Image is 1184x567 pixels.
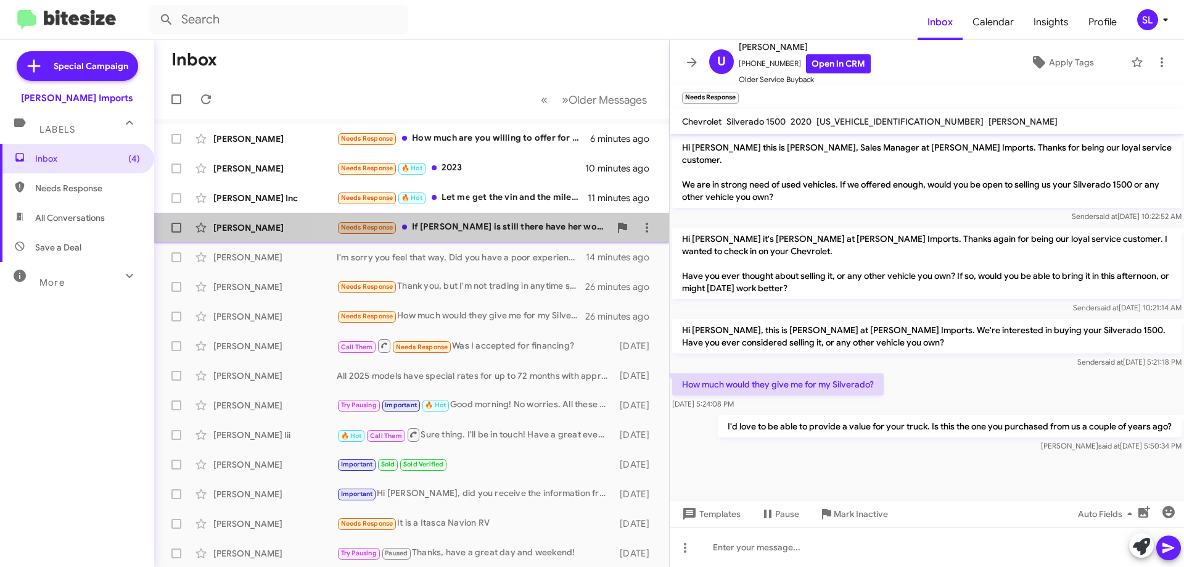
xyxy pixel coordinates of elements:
a: Calendar [963,4,1024,40]
div: All 2025 models have special rates for up to 72 months with approved credit. Plus, when you choos... [337,370,614,382]
input: Search [149,5,408,35]
span: Needs Response [341,312,393,320]
p: How much would they give me for my Silverado? [672,373,884,395]
div: [PERSON_NAME] [213,458,337,471]
p: Hi [PERSON_NAME] this is [PERSON_NAME], Sales Manager at [PERSON_NAME] Imports. Thanks for being ... [672,136,1182,208]
p: Hi [PERSON_NAME], this is [PERSON_NAME] at [PERSON_NAME] Imports. We're interested in buying your... [672,319,1182,354]
span: Mark Inactive [834,503,888,525]
div: SL [1137,9,1158,30]
div: [DATE] [614,429,659,441]
span: 🔥 Hot [425,401,446,409]
div: Was I accepted for financing? [337,338,614,354]
span: [PERSON_NAME] [739,39,871,54]
div: 26 minutes ago [585,281,659,293]
span: Sender [DATE] 10:22:52 AM [1072,212,1182,221]
button: Templates [670,503,750,525]
div: Sure thing. I'll be in touch! Have a great evening. [337,427,614,442]
div: [DATE] [614,547,659,560]
button: Mark Inactive [809,503,898,525]
span: Needs Response [341,519,393,528]
div: [PERSON_NAME] [213,162,337,175]
div: Thank you, but I'm not trading in anytime soon. My current MB is a 2004 and I love it. [337,279,585,294]
a: Inbox [918,4,963,40]
div: [PERSON_NAME] [213,310,337,323]
span: Paused [385,549,408,557]
div: [PERSON_NAME] [213,340,337,352]
div: [PERSON_NAME] Imports [21,92,133,104]
span: said at [1096,212,1117,221]
div: How much would they give me for my Silverado? [337,309,585,323]
div: [PERSON_NAME] [213,370,337,382]
span: Apply Tags [1049,51,1094,73]
nav: Page navigation example [534,87,654,112]
div: [PERSON_NAME] [213,281,337,293]
button: Apply Tags [998,51,1125,73]
div: 26 minutes ago [585,310,659,323]
span: Important [341,490,373,498]
div: 11 minutes ago [588,192,659,204]
div: [PERSON_NAME] Inc [213,192,337,204]
span: Save a Deal [35,241,81,254]
p: I'd love to be able to provide a value for your truck. Is this the one you purchased from us a co... [718,415,1182,437]
span: said at [1101,357,1123,366]
h1: Inbox [171,50,217,70]
span: Chevrolet [682,116,721,127]
a: Insights [1024,4,1079,40]
span: said at [1097,303,1119,312]
span: Call Them [341,343,373,351]
div: [DATE] [614,370,659,382]
span: [DATE] 5:24:08 PM [672,399,734,408]
span: Needs Response [341,164,393,172]
span: Needs Response [341,194,393,202]
span: Sold Verified [403,460,444,468]
div: 10 minutes ago [585,162,659,175]
div: Hi [PERSON_NAME], did you receive the information from [PERSON_NAME] [DATE] in regards to the GLA... [337,487,614,501]
span: Pause [775,503,799,525]
button: Pause [750,503,809,525]
div: [DATE] [614,399,659,412]
span: Needs Response [341,223,393,231]
div: 6 minutes ago [590,133,659,145]
div: Let me get the vin and the mileage [337,191,588,205]
small: Needs Response [682,93,739,104]
span: Try Pausing [341,401,377,409]
div: [PERSON_NAME] [213,221,337,234]
span: » [562,92,569,107]
span: Important [385,401,417,409]
span: Templates [680,503,741,525]
span: Needs Response [396,343,448,351]
div: [DATE] [614,340,659,352]
span: [PERSON_NAME] [DATE] 5:50:34 PM [1041,441,1182,450]
div: [DATE] [614,488,659,500]
div: If [PERSON_NAME] is still there have her work with the wife. She did ok as our salesperson [337,220,610,234]
div: [PERSON_NAME] [213,251,337,263]
div: [PERSON_NAME] [213,133,337,145]
div: [PERSON_NAME] [213,547,337,560]
span: Try Pausing [341,549,377,557]
button: Next [554,87,654,112]
span: Sender [DATE] 5:21:18 PM [1077,357,1182,366]
span: Needs Response [341,283,393,291]
span: Silverado 1500 [726,116,786,127]
span: All Conversations [35,212,105,224]
span: 2020 [791,116,812,127]
div: Good morning! No worries. All these different models with different letters/numbers can absolutel... [337,398,614,412]
div: Thanks, have a great day and weekend! [337,546,614,560]
p: Hi [PERSON_NAME] it's [PERSON_NAME] at [PERSON_NAME] Imports. Thanks again for being our loyal se... [672,228,1182,299]
a: Special Campaign [17,51,138,81]
span: Inbox [35,152,140,165]
span: Needs Response [35,182,140,194]
span: Sender [DATE] 10:21:14 AM [1073,303,1182,312]
div: [PERSON_NAME] [213,518,337,530]
span: 🔥 Hot [341,432,362,440]
span: U [717,52,726,72]
button: Auto Fields [1068,503,1147,525]
a: Profile [1079,4,1127,40]
span: Special Campaign [54,60,128,72]
span: (4) [128,152,140,165]
span: Call Them [370,432,402,440]
span: 🔥 Hot [401,164,422,172]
